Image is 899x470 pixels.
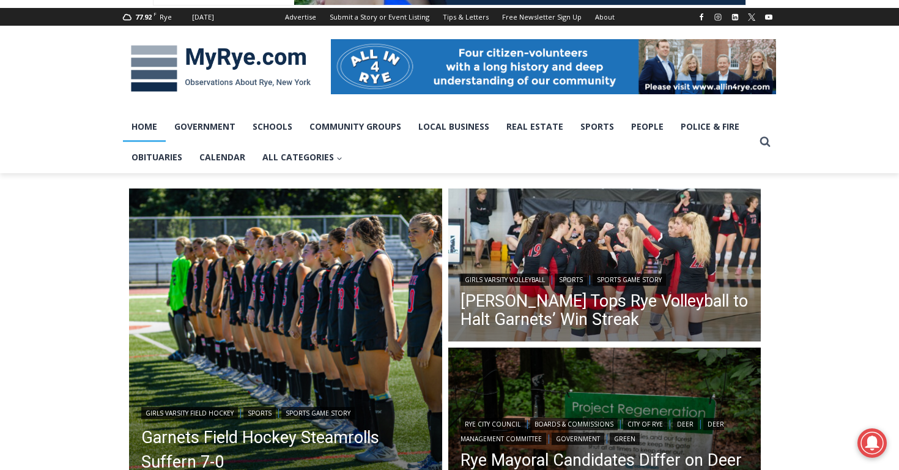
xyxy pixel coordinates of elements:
div: "[PERSON_NAME] and I covered the [DATE] Parade, which was a really eye opening experience as I ha... [309,1,578,119]
a: Deer [673,418,698,430]
span: Intern @ [DOMAIN_NAME] [320,122,567,149]
a: Free Newsletter Sign Up [495,8,588,26]
a: [PERSON_NAME] Tops Rye Volleyball to Halt Garnets’ Win Streak [461,292,749,329]
button: Child menu of All Categories [254,142,351,173]
a: Sports [243,407,276,419]
a: Local Business [410,111,498,142]
a: Advertise [278,8,323,26]
a: City of Rye [623,418,667,430]
div: | | [461,271,749,286]
span: 77.92 [135,12,152,21]
a: Sports [572,111,623,142]
a: About [588,8,621,26]
img: MyRye.com [123,37,319,100]
a: Obituaries [123,142,191,173]
a: Instagram [711,10,725,24]
a: Linkedin [728,10,742,24]
a: Rye City Council [461,418,525,430]
a: Police & Fire [672,111,748,142]
a: Government [166,111,244,142]
div: [DATE] [192,12,214,23]
a: Tips & Letters [436,8,495,26]
a: YouTube [761,10,776,24]
div: | | [141,405,430,419]
a: Read More Somers Tops Rye Volleyball to Halt Garnets’ Win Streak [448,188,761,345]
a: Real Estate [498,111,572,142]
a: Boards & Commissions [530,418,618,430]
a: Home [123,111,166,142]
nav: Primary Navigation [123,111,754,173]
a: Sports [555,274,587,286]
a: Community Groups [301,111,410,142]
a: Girls Varsity Field Hockey [141,407,238,419]
a: Sports Game Story [593,274,666,286]
a: Schools [244,111,301,142]
img: All in for Rye [331,39,776,94]
a: Facebook [694,10,709,24]
a: Submit a Story or Event Listing [323,8,436,26]
img: (PHOTO: The Rye Volleyball team from a win on September 27, 2025. Credit: Tatia Chkheidze.) [448,188,761,345]
div: Rye [160,12,172,23]
a: Government [552,433,604,445]
a: Girls Varsity Volleyball [461,274,549,286]
a: Calendar [191,142,254,173]
a: Intern @ [DOMAIN_NAME] [294,119,593,152]
a: Green [610,433,640,445]
a: People [623,111,672,142]
a: Sports Game Story [281,407,355,419]
a: X [744,10,759,24]
span: F [154,10,157,17]
div: | | | | | | [461,416,749,445]
nav: Secondary Navigation [278,8,621,26]
button: View Search Form [754,131,776,153]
